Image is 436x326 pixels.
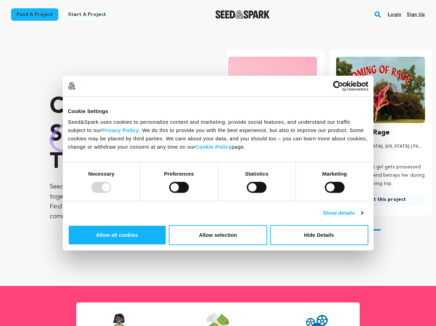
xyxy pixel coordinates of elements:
a: Start a project [62,8,112,21]
p: A shy indigenous girl gets possessed after her best friend betrays her during their annual campin... [336,163,425,188]
img: CHICAS Pilot image [228,57,317,123]
a: Fund a project [11,8,58,21]
a: Seed&Spark Homepage [215,10,270,19]
img: hand sketched image [50,116,123,154]
a: Usercentrics Cookiebot - opens in a new window [308,81,368,91]
p: Crowdfunding that . [50,93,200,176]
div: Cookie Settings [68,107,368,115]
img: Seed&Spark Logo Dark Mode [215,10,270,19]
button: Allow selection [169,225,267,245]
a: Privacy Policy [101,127,139,133]
p: [GEOGRAPHIC_DATA], [US_STATE] | Film Short [336,144,425,149]
a: Login [388,9,401,20]
div: Seed&Spark uses cookies to personalize content and marketing, provide social features, and unders... [68,118,368,151]
img: logo [68,82,76,90]
a: Cookie Policy [195,144,232,150]
img: Coming of Rage image [336,57,425,123]
a: Show details [323,209,363,217]
p: Seed&Spark is where creators and audiences work together to bring incredible new projects to life... [50,182,200,222]
button: Allow all cookies [68,225,166,245]
button: Hide Details [270,225,368,245]
strong: Preferences [164,171,194,177]
a: Support this project [336,193,425,206]
a: Sign up [407,9,425,20]
strong: Statistics [245,171,269,177]
strong: Marketing [322,171,347,177]
p: Horror, Nature [336,152,425,158]
strong: Necessary [88,171,115,177]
